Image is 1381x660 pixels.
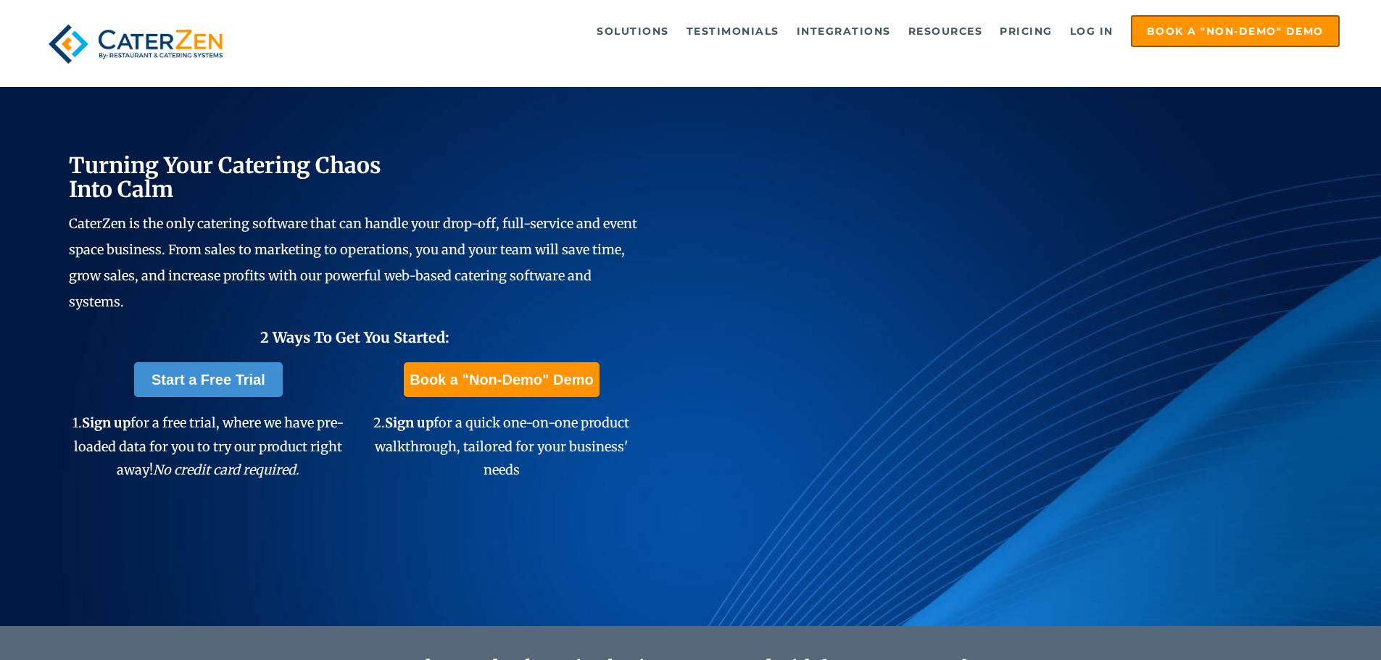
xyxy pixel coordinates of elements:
a: Book a "Non-Demo" Demo [1131,15,1340,47]
a: Integrations [789,17,898,46]
span: Turning Your Catering Chaos Into Calm [69,151,381,203]
span: 2. for a quick one-on-one product walkthrough, tailored for your business' needs [373,414,629,478]
a: Start a Free Trial [134,362,283,397]
a: Pricing [992,17,1060,46]
span: Sign up [385,414,434,431]
span: Sign up [82,414,130,431]
a: Solutions [589,17,676,46]
span: 1. for a free trial, where we have pre-loaded data for you to try our product right away! [72,414,344,478]
a: Resources [901,17,990,46]
a: Testimonials [679,17,787,46]
span: CaterZen is the only catering software that can handle your drop-off, full-service and event spac... [69,215,637,310]
a: Log in [1063,17,1121,46]
em: No credit card required. [153,461,299,478]
span: 2 Ways To Get You Started: [260,328,449,346]
div: Navigation Menu [263,15,1340,47]
a: Book a "Non-Demo" Demo [404,362,599,397]
img: caterzen [41,15,230,72]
